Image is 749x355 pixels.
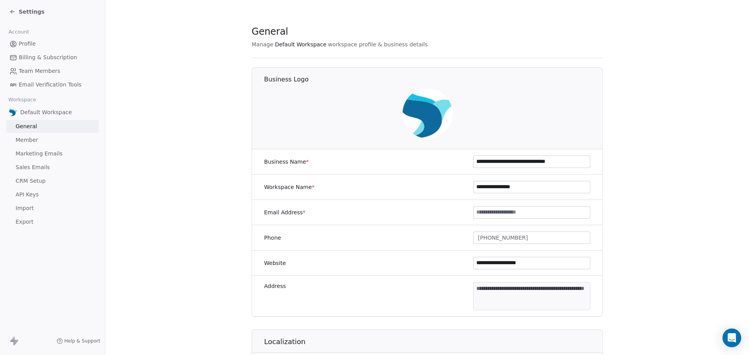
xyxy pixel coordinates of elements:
a: Settings [9,8,44,16]
h1: Localization [264,337,603,346]
a: Profile [6,37,99,50]
span: API Keys [16,191,39,199]
span: General [252,26,288,37]
a: Import [6,202,99,215]
span: Workspace [5,94,39,106]
label: Address [264,282,286,290]
span: Team Members [19,67,60,75]
span: Default Workspace [20,108,72,116]
h1: Business Logo [264,75,603,84]
a: Export [6,215,99,228]
label: Email Address [264,208,305,216]
span: Sales Emails [16,163,50,171]
a: General [6,120,99,133]
a: CRM Setup [6,175,99,187]
label: Phone [264,234,281,242]
span: Import [16,204,34,212]
span: Email Verification Tools [19,81,82,89]
div: Open Intercom Messenger [722,329,741,347]
span: Billing & Subscription [19,53,77,62]
button: [PHONE_NUMBER] [473,231,590,244]
span: Account [5,26,32,38]
a: Sales Emails [6,161,99,174]
a: Billing & Subscription [6,51,99,64]
span: Export [16,218,34,226]
span: CRM Setup [16,177,46,185]
span: workspace profile & business details [328,41,428,48]
img: Favicon.jpg [403,88,453,138]
span: Manage [252,41,273,48]
label: Business Name [264,158,309,166]
span: Help & Support [64,338,100,344]
span: Marketing Emails [16,150,62,158]
a: Email Verification Tools [6,78,99,91]
a: Member [6,134,99,147]
span: Default Workspace [275,41,327,48]
span: Settings [19,8,44,16]
span: Profile [19,40,36,48]
a: Marketing Emails [6,147,99,160]
img: Favicon.jpg [9,108,17,116]
label: Workspace Name [264,183,314,191]
label: Website [264,259,286,267]
span: [PHONE_NUMBER] [478,234,528,242]
a: Team Members [6,65,99,78]
span: General [16,122,37,131]
a: Help & Support [57,338,100,344]
a: API Keys [6,188,99,201]
span: Member [16,136,38,144]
